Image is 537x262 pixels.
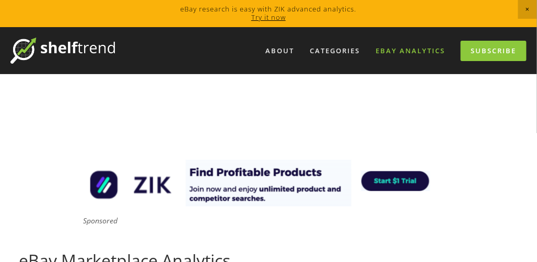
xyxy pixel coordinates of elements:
[259,42,301,59] a: About
[10,38,115,64] img: ShelfTrend
[461,41,527,61] a: Subscribe
[83,216,118,225] em: Sponsored
[303,42,367,59] div: Categories
[369,42,452,59] a: eBay Analytics
[251,13,286,22] a: Try it now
